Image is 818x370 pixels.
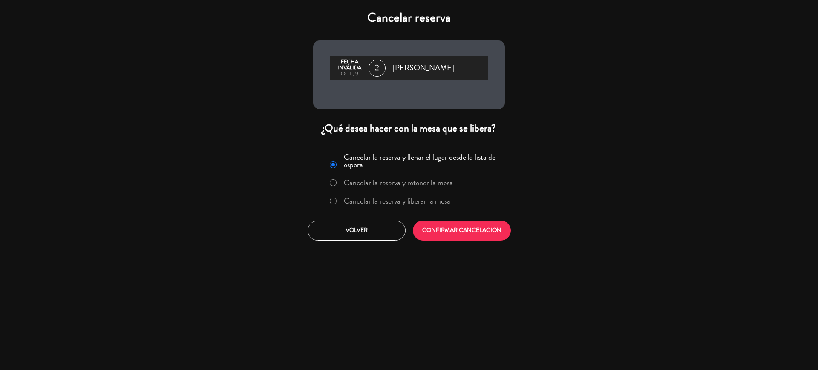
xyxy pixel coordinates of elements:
[344,179,453,186] label: Cancelar la reserva y retener la mesa
[313,122,505,135] div: ¿Qué desea hacer con la mesa que se libera?
[334,71,364,77] div: oct., 9
[344,197,450,205] label: Cancelar la reserva y liberar la mesa
[344,153,500,169] label: Cancelar la reserva y llenar el lugar desde la lista de espera
[313,10,505,26] h4: Cancelar reserva
[413,221,511,241] button: CONFIRMAR CANCELACIÓN
[369,60,386,77] span: 2
[392,62,454,75] span: [PERSON_NAME]
[334,59,364,71] div: Fecha inválida
[308,221,406,241] button: Volver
